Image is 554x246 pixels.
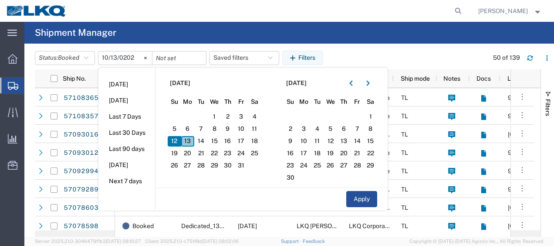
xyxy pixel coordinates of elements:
[351,124,364,134] span: 7
[284,124,297,134] span: 2
[364,124,377,134] span: 8
[311,136,324,147] span: 11
[194,161,208,171] span: 28
[209,51,279,65] button: Saved filters
[311,97,324,106] span: Tu
[168,124,181,134] span: 5
[168,148,181,159] span: 19
[337,97,351,106] span: Th
[401,113,408,120] span: TL
[284,136,297,147] span: 9
[297,148,311,159] span: 17
[303,239,325,244] a: Feedback
[324,148,337,159] span: 19
[181,124,195,134] span: 6
[324,136,337,147] span: 12
[106,239,141,244] span: [DATE] 08:10:27
[493,53,520,62] div: 50 of 139
[98,76,155,92] li: [DATE]
[63,127,99,141] a: 57093016
[145,239,239,244] span: Client: 2025.21.0-c751f8d
[337,136,351,147] span: 13
[234,148,248,159] span: 24
[98,173,155,189] li: Next 7 days
[194,124,208,134] span: 7
[507,75,532,82] span: Location
[311,148,324,159] span: 18
[324,124,337,134] span: 5
[221,161,235,171] span: 30
[208,97,221,106] span: We
[63,164,99,178] a: 57092994
[63,182,99,196] a: 57079289
[181,161,195,171] span: 27
[181,136,195,147] span: 13
[221,97,235,106] span: Th
[401,94,408,101] span: TL
[544,99,551,116] span: Filters
[98,92,155,109] li: [DATE]
[364,148,377,159] span: 22
[238,222,257,229] span: 11/13/2025
[248,112,261,122] span: 4
[234,161,248,171] span: 31
[346,191,377,207] button: Apply
[297,222,380,229] span: LKQ Triplett - Akron
[351,161,364,171] span: 28
[221,112,235,122] span: 2
[478,6,528,16] span: Robert Benette
[337,124,351,134] span: 6
[248,148,261,159] span: 25
[194,97,208,106] span: Tu
[297,161,311,171] span: 24
[58,54,79,61] span: Booked
[168,136,181,147] span: 12
[98,141,155,157] li: Last 90 days
[168,161,181,171] span: 26
[478,6,542,16] button: [PERSON_NAME]
[234,136,248,147] span: 17
[248,124,261,134] span: 11
[63,219,99,233] a: 57078598
[221,124,235,134] span: 9
[297,124,311,134] span: 3
[194,148,208,159] span: 21
[181,97,195,106] span: Mo
[297,97,311,106] span: Mo
[63,146,99,160] a: 57093012
[401,222,408,229] span: TL
[181,148,195,159] span: 20
[284,161,297,171] span: 23
[152,51,206,65] input: Not set
[311,161,324,171] span: 25
[63,91,99,105] a: 57108365
[311,124,324,134] span: 4
[351,136,364,147] span: 14
[282,51,323,65] button: Filters
[364,161,377,171] span: 29
[181,222,276,229] span: Dedicated_1300_1635_Eng Trans
[443,75,460,82] span: Notes
[63,109,99,123] a: 57108357
[248,97,261,106] span: Sa
[35,51,95,65] button: Status:Booked
[284,97,297,106] span: Su
[98,109,155,125] li: Last 7 Days
[401,167,408,174] span: TL
[208,112,221,122] span: 1
[98,51,152,65] input: Not set
[234,124,248,134] span: 10
[324,161,337,171] span: 26
[281,239,303,244] a: Support
[401,204,408,211] span: TL
[208,136,221,147] span: 15
[63,201,99,215] a: 57078603
[364,136,377,147] span: 15
[221,148,235,159] span: 23
[297,136,311,147] span: 10
[168,97,181,106] span: Su
[221,136,235,147] span: 16
[401,149,408,156] span: TL
[248,136,261,147] span: 18
[364,97,377,106] span: Sa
